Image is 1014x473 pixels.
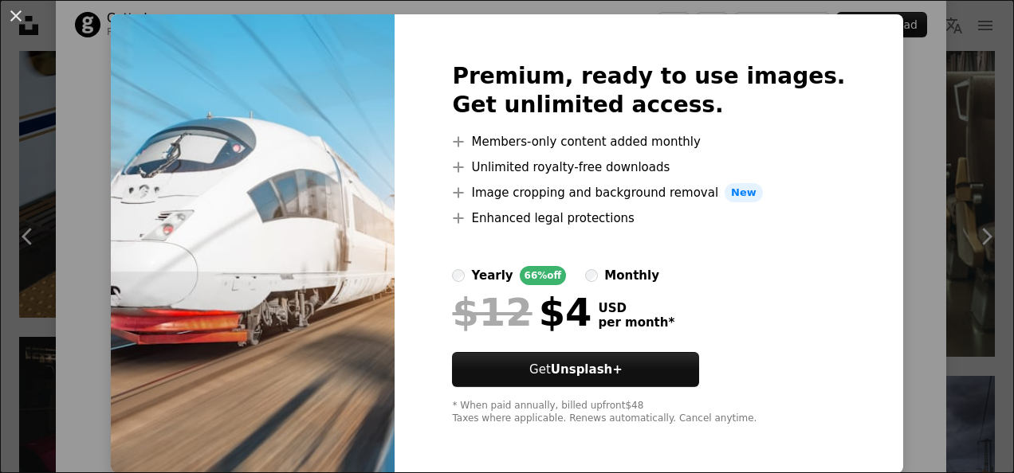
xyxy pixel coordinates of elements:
[452,291,532,333] span: $12
[452,62,845,119] h2: Premium, ready to use images. Get unlimited access.
[452,269,465,282] input: yearly66%off
[471,266,513,285] div: yearly
[452,158,845,177] li: Unlimited royalty-free downloads
[452,352,699,387] button: GetUnsplash+
[725,183,763,202] span: New
[598,301,674,315] span: USD
[520,266,567,285] div: 66% off
[111,14,395,473] img: premium_photo-1664297436720-dfd46b2a51de
[585,269,598,282] input: monthly
[551,362,623,377] strong: Unsplash+
[452,132,845,151] li: Members-only content added monthly
[452,209,845,228] li: Enhanced legal protections
[452,183,845,202] li: Image cropping and background removal
[452,400,845,425] div: * When paid annually, billed upfront $48 Taxes where applicable. Renews automatically. Cancel any...
[604,266,659,285] div: monthly
[598,315,674,330] span: per month *
[452,291,591,333] div: $4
